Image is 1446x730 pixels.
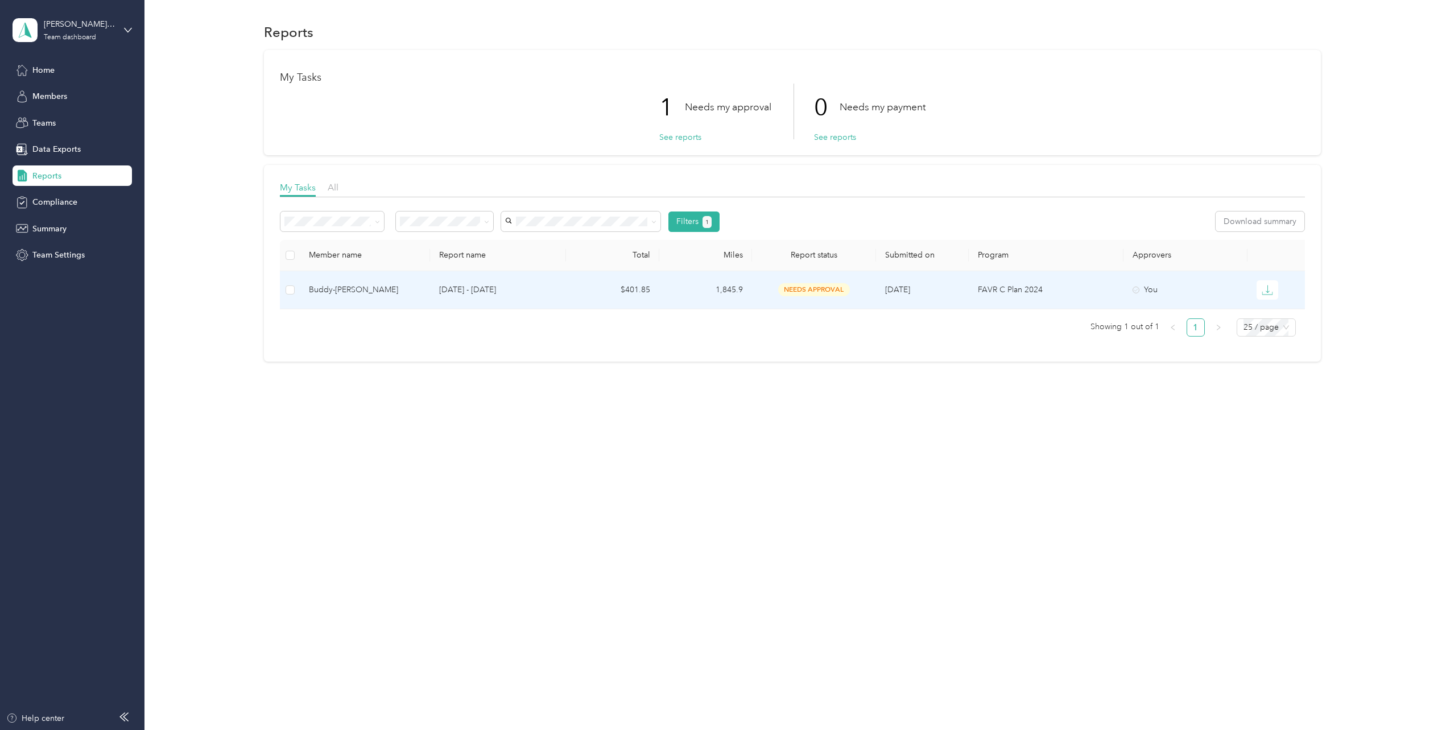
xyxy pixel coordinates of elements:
[44,34,96,41] div: Team dashboard
[309,250,421,260] div: Member name
[6,712,64,724] button: Help center
[1170,324,1176,331] span: left
[32,170,61,182] span: Reports
[1187,318,1205,337] li: 1
[705,217,709,227] span: 1
[1187,319,1204,336] a: 1
[1133,284,1238,296] div: You
[32,90,67,102] span: Members
[309,284,421,296] div: Buddy-[PERSON_NAME]
[280,72,1305,84] h1: My Tasks
[1209,318,1228,337] li: Next Page
[1164,318,1182,337] li: Previous Page
[1216,211,1304,231] button: Download summary
[876,240,969,271] th: Submitted on
[969,240,1123,271] th: Program
[840,100,926,114] p: Needs my payment
[1215,324,1222,331] span: right
[430,240,567,271] th: Report name
[439,284,557,296] p: [DATE] - [DATE]
[668,250,743,260] div: Miles
[32,196,77,208] span: Compliance
[814,131,856,143] button: See reports
[44,18,115,30] div: [PERSON_NAME][EMAIL_ADDRESS][DOMAIN_NAME]
[32,143,81,155] span: Data Exports
[1090,318,1159,335] span: Showing 1 out of 1
[1123,240,1247,271] th: Approvers
[814,84,840,131] p: 0
[761,250,867,260] span: Report status
[978,284,1114,296] p: FAVR C Plan 2024
[328,182,338,193] span: All
[1164,318,1182,337] button: left
[659,271,752,309] td: 1,845.9
[659,84,685,131] p: 1
[280,182,316,193] span: My Tasks
[264,26,313,38] h1: Reports
[1382,666,1446,730] iframe: Everlance-gr Chat Button Frame
[668,211,720,232] button: Filters1
[575,250,650,260] div: Total
[969,271,1123,309] td: FAVR C Plan 2024
[32,64,55,76] span: Home
[703,216,712,228] button: 1
[1209,318,1228,337] button: right
[1243,319,1289,336] span: 25 / page
[659,131,701,143] button: See reports
[32,117,56,129] span: Teams
[32,249,85,261] span: Team Settings
[300,240,430,271] th: Member name
[32,223,67,235] span: Summary
[1237,318,1296,337] div: Page Size
[885,285,910,295] span: [DATE]
[778,283,850,296] span: needs approval
[685,100,771,114] p: Needs my approval
[566,271,659,309] td: $401.85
